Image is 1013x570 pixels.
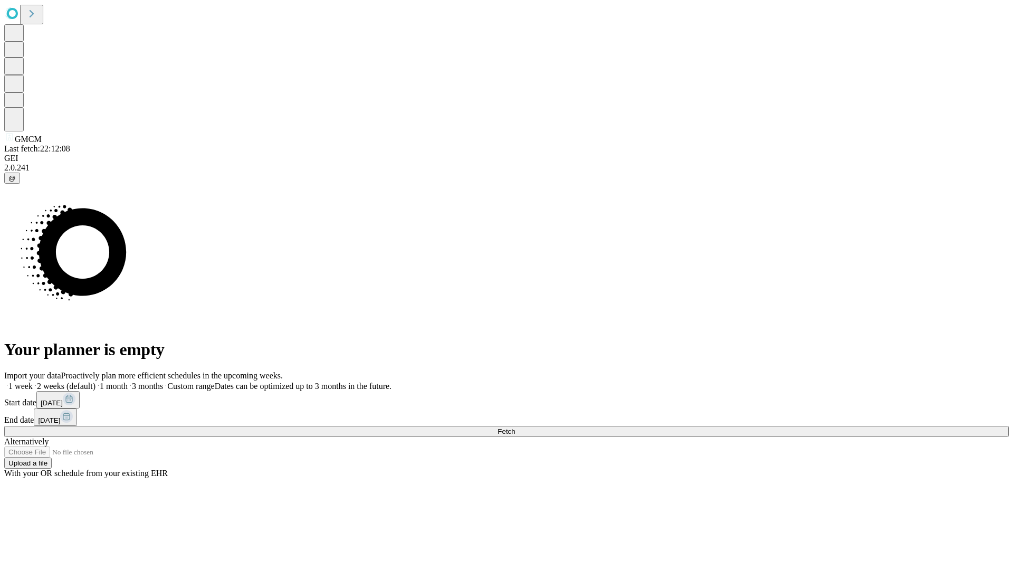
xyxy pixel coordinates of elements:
[4,391,1009,408] div: Start date
[15,135,42,144] span: GMCM
[36,391,80,408] button: [DATE]
[167,382,214,391] span: Custom range
[4,173,20,184] button: @
[4,154,1009,163] div: GEI
[4,163,1009,173] div: 2.0.241
[4,426,1009,437] button: Fetch
[4,371,61,380] span: Import your data
[215,382,391,391] span: Dates can be optimized up to 3 months in the future.
[38,416,60,424] span: [DATE]
[100,382,128,391] span: 1 month
[4,437,49,446] span: Alternatively
[4,144,70,153] span: Last fetch: 22:12:08
[8,382,33,391] span: 1 week
[8,174,16,182] span: @
[4,469,168,478] span: With your OR schedule from your existing EHR
[41,399,63,407] span: [DATE]
[4,408,1009,426] div: End date
[37,382,95,391] span: 2 weeks (default)
[498,427,515,435] span: Fetch
[4,340,1009,359] h1: Your planner is empty
[132,382,163,391] span: 3 months
[61,371,283,380] span: Proactively plan more efficient schedules in the upcoming weeks.
[4,458,52,469] button: Upload a file
[34,408,77,426] button: [DATE]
